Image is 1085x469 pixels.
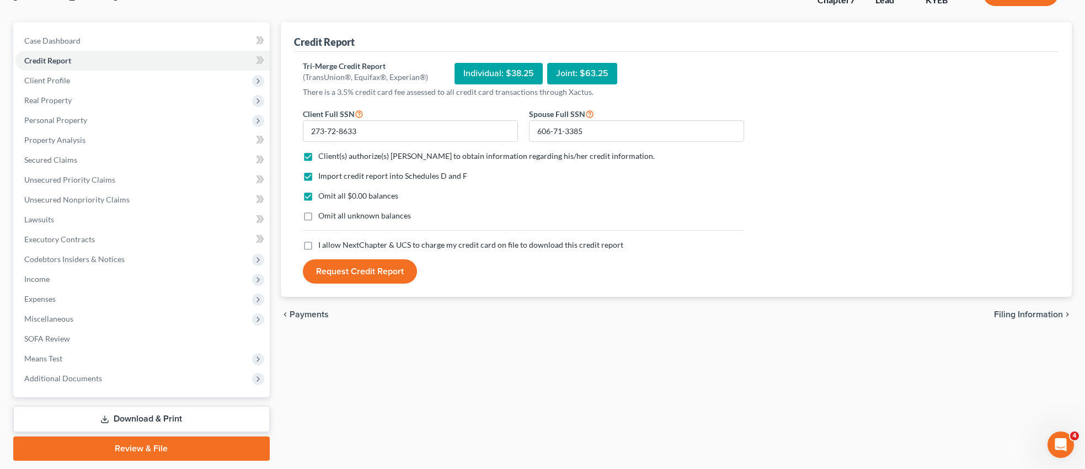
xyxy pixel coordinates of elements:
[547,63,617,84] div: Joint: $63.25
[303,72,428,83] div: (TransUnion®, Equifax®, Experian®)
[24,76,70,85] span: Client Profile
[24,56,71,65] span: Credit Report
[15,31,270,51] a: Case Dashboard
[24,36,81,45] span: Case Dashboard
[24,115,87,125] span: Personal Property
[13,406,270,432] a: Download & Print
[1070,431,1079,440] span: 4
[529,109,585,119] span: Spouse Full SSN
[24,274,50,284] span: Income
[294,35,355,49] div: Credit Report
[281,310,290,319] i: chevron_left
[24,175,115,184] span: Unsecured Priority Claims
[303,87,744,98] p: There is a 3.5% credit card fee assessed to all credit card transactions through Xactus.
[318,191,398,200] span: Omit all $0.00 balances
[15,130,270,150] a: Property Analysis
[318,151,655,161] span: Client(s) authorize(s) [PERSON_NAME] to obtain information regarding his/her credit information.
[15,51,270,71] a: Credit Report
[15,150,270,170] a: Secured Claims
[13,436,270,461] a: Review & File
[15,329,270,349] a: SOFA Review
[994,310,1072,319] button: Filing Information chevron_right
[318,240,623,249] span: I allow NextChapter & UCS to charge my credit card on file to download this credit report
[24,155,77,164] span: Secured Claims
[281,310,329,319] button: chevron_left Payments
[15,190,270,210] a: Unsecured Nonpriority Claims
[303,120,518,142] input: XXX-XX-XXXX
[24,135,85,145] span: Property Analysis
[529,120,744,142] input: XXX-XX-XXXX
[303,259,417,284] button: Request Credit Report
[24,334,70,343] span: SOFA Review
[303,61,428,72] div: Tri-Merge Credit Report
[15,210,270,230] a: Lawsuits
[15,170,270,190] a: Unsecured Priority Claims
[303,109,355,119] span: Client Full SSN
[318,211,411,220] span: Omit all unknown balances
[24,215,54,224] span: Lawsuits
[24,195,130,204] span: Unsecured Nonpriority Claims
[24,374,102,383] span: Additional Documents
[15,230,270,249] a: Executory Contracts
[24,294,56,303] span: Expenses
[1047,431,1074,458] iframe: Intercom live chat
[290,310,329,319] span: Payments
[24,354,62,363] span: Means Test
[1063,310,1072,319] i: chevron_right
[318,171,467,180] span: Import credit report into Schedules D and F
[24,254,125,264] span: Codebtors Insiders & Notices
[994,310,1063,319] span: Filing Information
[24,234,95,244] span: Executory Contracts
[455,63,543,84] div: Individual: $38.25
[24,95,72,105] span: Real Property
[24,314,73,323] span: Miscellaneous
